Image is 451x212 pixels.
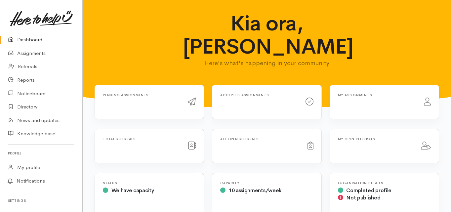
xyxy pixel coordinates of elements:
span: Completed profile [346,187,391,194]
h1: Kia ora, [PERSON_NAME] [183,12,351,59]
p: Here's what's happening in your community [183,59,351,68]
h6: Status [103,181,196,185]
span: Not published [346,194,380,201]
h6: Profile [8,149,74,158]
h6: My open referrals [338,137,413,141]
span: 10 assignments/week [229,187,281,194]
h6: All open referrals [220,137,299,141]
h6: Settings [8,196,74,205]
h6: Total referrals [103,137,180,141]
h6: Organisation Details [338,181,431,185]
h6: Accepted assignments [220,93,297,97]
h6: My assignments [338,93,416,97]
h6: Capacity [220,181,313,185]
span: We have capacity [111,187,154,194]
h6: Pending assignments [103,93,180,97]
